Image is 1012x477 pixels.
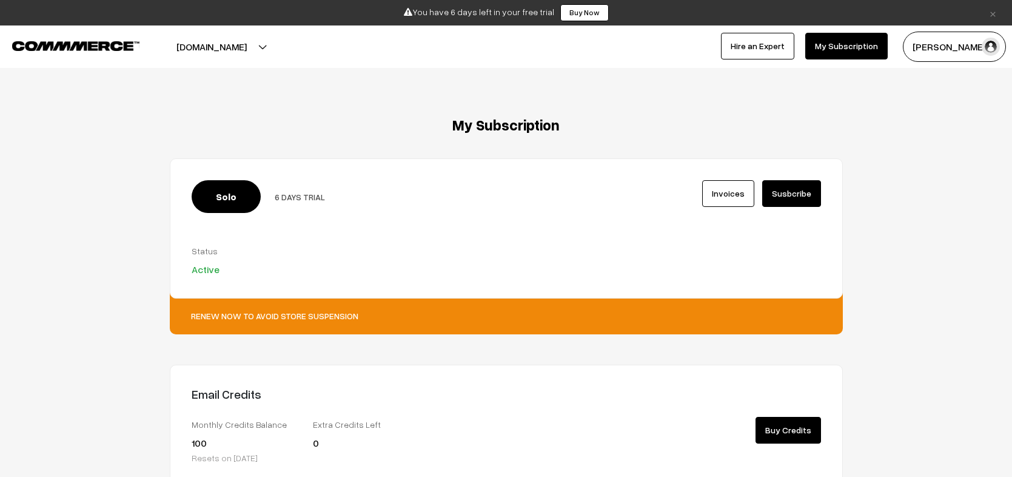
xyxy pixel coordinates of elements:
[12,41,139,50] img: COMMMERCE
[702,180,754,207] a: Invoices
[985,5,1001,20] a: ×
[170,117,843,134] h3: My Subscription
[756,417,821,444] a: Buy Credits
[12,38,118,52] a: COMMMERCE
[313,437,319,449] span: 0
[170,285,843,334] div: Renew now to avoid store suspension
[805,33,888,59] a: My Subscription
[721,33,794,59] a: Hire an Expert
[4,4,1008,21] div: You have 6 days left in your free trial
[192,418,295,431] label: Monthly Credits Balance
[192,437,207,449] span: 100
[192,245,281,257] label: Status
[903,32,1006,62] button: [PERSON_NAME]
[192,387,497,401] h4: Email Credits
[560,4,609,21] a: Buy Now
[313,418,416,431] label: Extra Credits Left
[192,263,219,276] span: Active
[192,180,261,213] span: Solo
[134,32,289,62] button: [DOMAIN_NAME]
[192,453,258,463] span: Resets on [DATE]
[982,38,1000,56] img: user
[762,180,821,207] a: Susbcribe
[275,192,325,202] span: 6 DAYS TRIAL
